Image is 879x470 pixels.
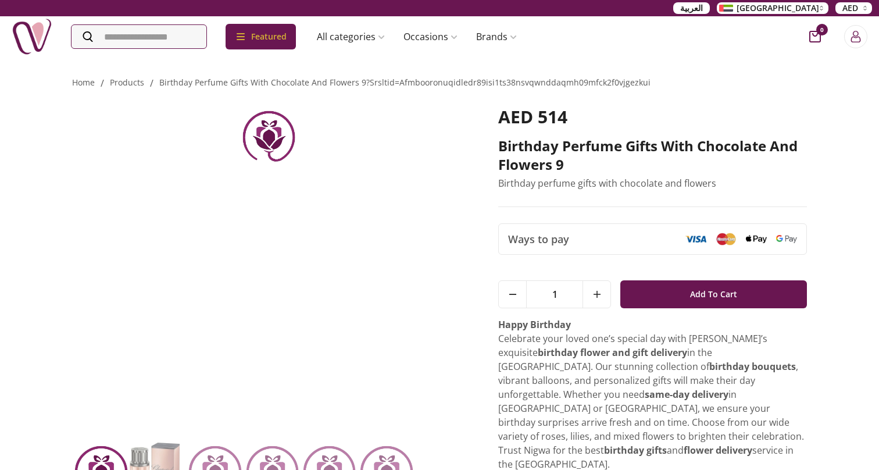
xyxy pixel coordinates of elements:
button: Add To Cart [620,280,807,308]
li: / [150,76,153,90]
strong: birthday bouquets [709,360,796,373]
strong: flower delivery [684,444,752,457]
span: [GEOGRAPHIC_DATA] [737,2,819,14]
li: / [101,76,104,90]
span: 0 [816,24,828,35]
h2: Birthday perfume gifts with chocolate and flowers 9 [498,137,807,174]
strong: Happy Birthday [498,318,571,331]
button: [GEOGRAPHIC_DATA] [717,2,828,14]
input: Search [72,25,206,48]
span: 1 [527,281,583,308]
a: birthday perfume gifts with chocolate and flowers 9?srsltid=afmbooronuqidledr89isi1ts38nsvqwnddaq... [159,77,651,88]
a: Home [72,77,95,88]
img: Apple Pay [746,235,767,244]
button: Login [844,25,867,48]
button: cart-button [809,31,821,42]
img: Mastercard [716,233,737,245]
strong: same-day delivery [645,388,728,401]
p: Birthday perfume gifts with chocolate and flowers [498,176,807,190]
img: Google Pay [776,235,797,243]
img: Arabic_dztd3n.png [719,5,733,12]
a: Brands [467,25,526,48]
span: العربية [680,2,703,14]
strong: birthday flower and gift delivery [538,346,687,359]
a: Occasions [394,25,467,48]
a: All categories [308,25,394,48]
a: products [110,77,144,88]
img: Visa [685,235,706,243]
img: Birthday perfume gifts with chocolate and flowers 9 [240,106,298,165]
span: AED 514 [498,105,567,129]
strong: birthday gifts [604,444,667,457]
span: Ways to pay [508,231,569,247]
span: Add To Cart [690,284,737,305]
img: Nigwa-uae-gifts [12,16,52,57]
button: AED [835,2,872,14]
span: AED [842,2,858,14]
div: Featured [226,24,296,49]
